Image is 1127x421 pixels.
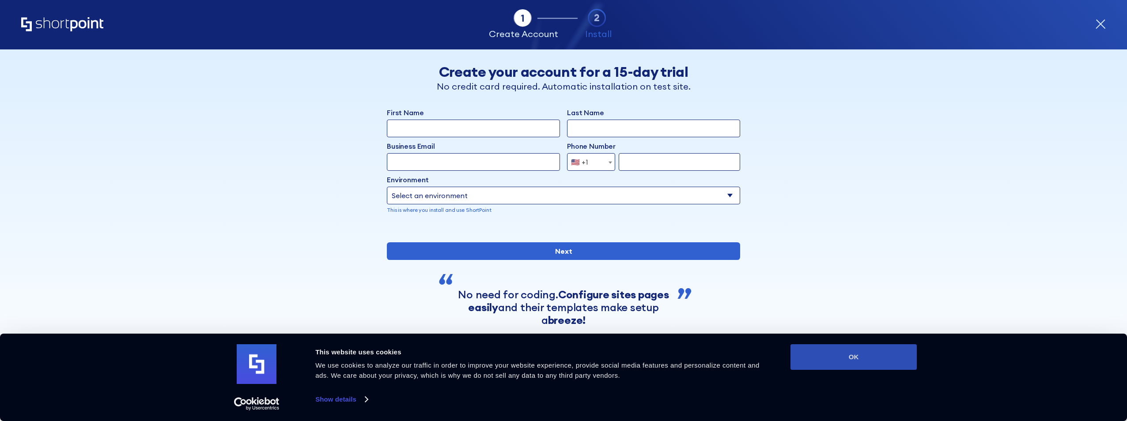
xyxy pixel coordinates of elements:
a: Usercentrics Cookiebot - opens in a new window [218,397,295,410]
a: Show details [315,393,367,406]
div: This website uses cookies [315,347,771,357]
img: logo [237,344,276,384]
button: OK [790,344,917,370]
span: We use cookies to analyze our traffic in order to improve your website experience, provide social... [315,361,760,379]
